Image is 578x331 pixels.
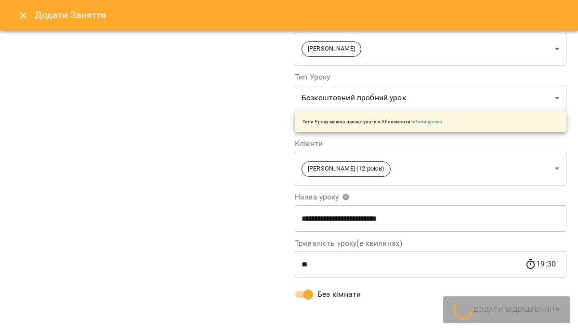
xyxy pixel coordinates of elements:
a: Типи уроків [415,119,442,124]
label: Тип Уроку [295,73,566,81]
button: Close [12,4,35,27]
div: [PERSON_NAME] (12 років) [295,151,566,185]
div: [PERSON_NAME] [295,32,566,66]
label: Клієнти [295,140,566,147]
svg: Вкажіть назву уроку або виберіть клієнтів [342,193,350,201]
div: Безкоштовний пробний урок [295,85,566,112]
h6: Додати Заняття [35,8,566,23]
label: Тривалість уроку(в хвилинах) [295,239,566,247]
p: Типи Уроку можна налаштувати в Абонементи -> [302,118,442,125]
span: [PERSON_NAME] (12 років) [302,164,390,173]
span: Без кімнати [317,289,361,300]
span: [PERSON_NAME] [302,44,361,53]
span: Назва уроку [295,193,350,201]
